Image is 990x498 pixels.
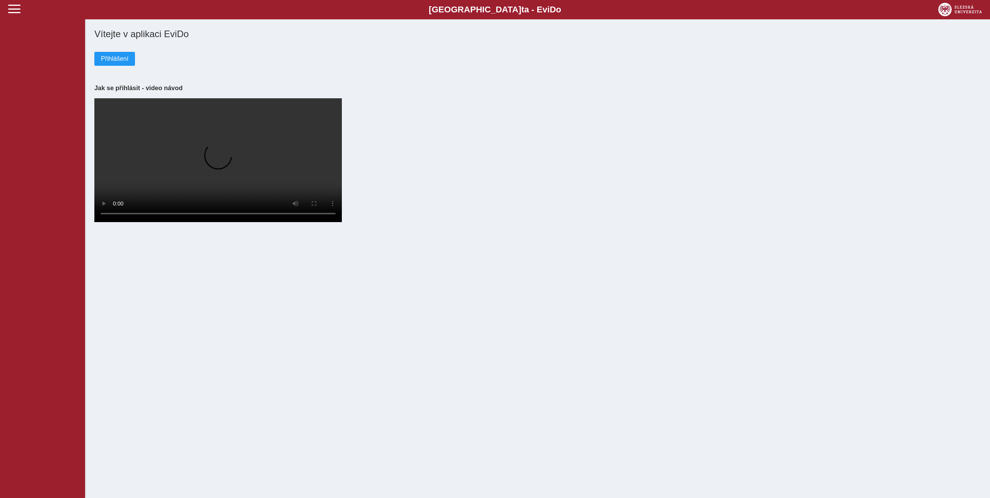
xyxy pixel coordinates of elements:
video: Your browser does not support the video tag. [94,98,342,222]
span: D [550,5,556,14]
span: t [521,5,524,14]
img: logo_web_su.png [938,3,982,16]
b: [GEOGRAPHIC_DATA] a - Evi [23,5,967,15]
h1: Vítejte v aplikaci EviDo [94,29,981,39]
button: Přihlášení [94,52,135,66]
h3: Jak se přihlásit - video návod [94,84,981,92]
span: o [556,5,562,14]
span: Přihlášení [101,55,128,62]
